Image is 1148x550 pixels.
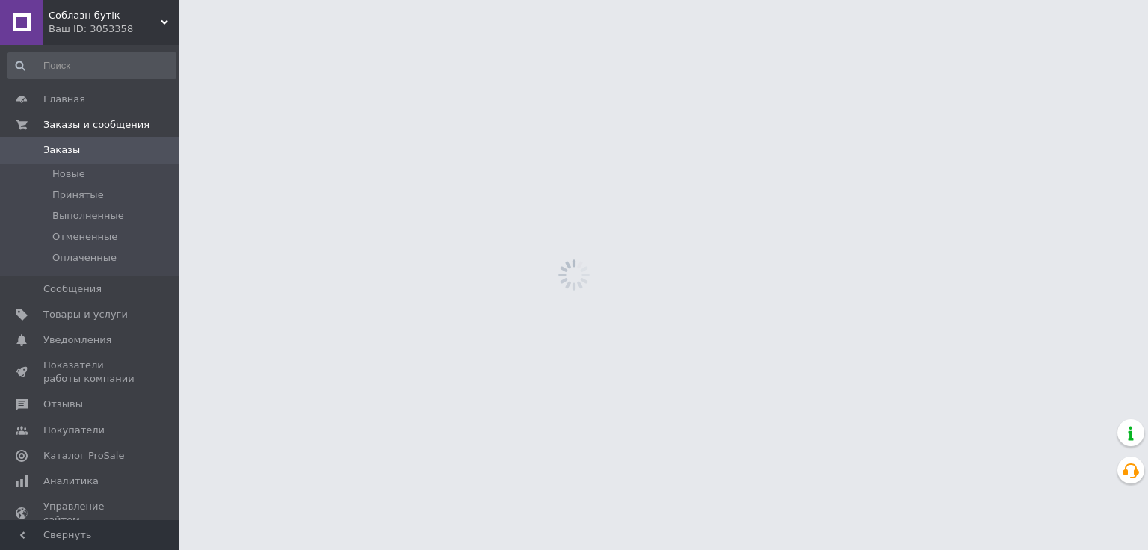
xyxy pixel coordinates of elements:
span: Отзывы [43,398,83,411]
span: Каталог ProSale [43,449,124,463]
span: Покупатели [43,424,105,437]
span: Показатели работы компании [43,359,138,386]
span: Сообщения [43,282,102,296]
span: Заказы и сообщения [43,118,149,132]
span: Управление сайтом [43,500,138,527]
span: Отмененные [52,230,117,244]
span: Соблазн бутік [49,9,161,22]
span: Выполненные [52,209,124,223]
span: Новые [52,167,85,181]
span: Аналитика [43,475,99,488]
span: Товары и услуги [43,308,128,321]
span: Оплаченные [52,251,117,265]
span: Принятые [52,188,104,202]
span: Уведомления [43,333,111,347]
input: Поиск [7,52,176,79]
span: Заказы [43,143,80,157]
span: Главная [43,93,85,106]
div: Ваш ID: 3053358 [49,22,179,36]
